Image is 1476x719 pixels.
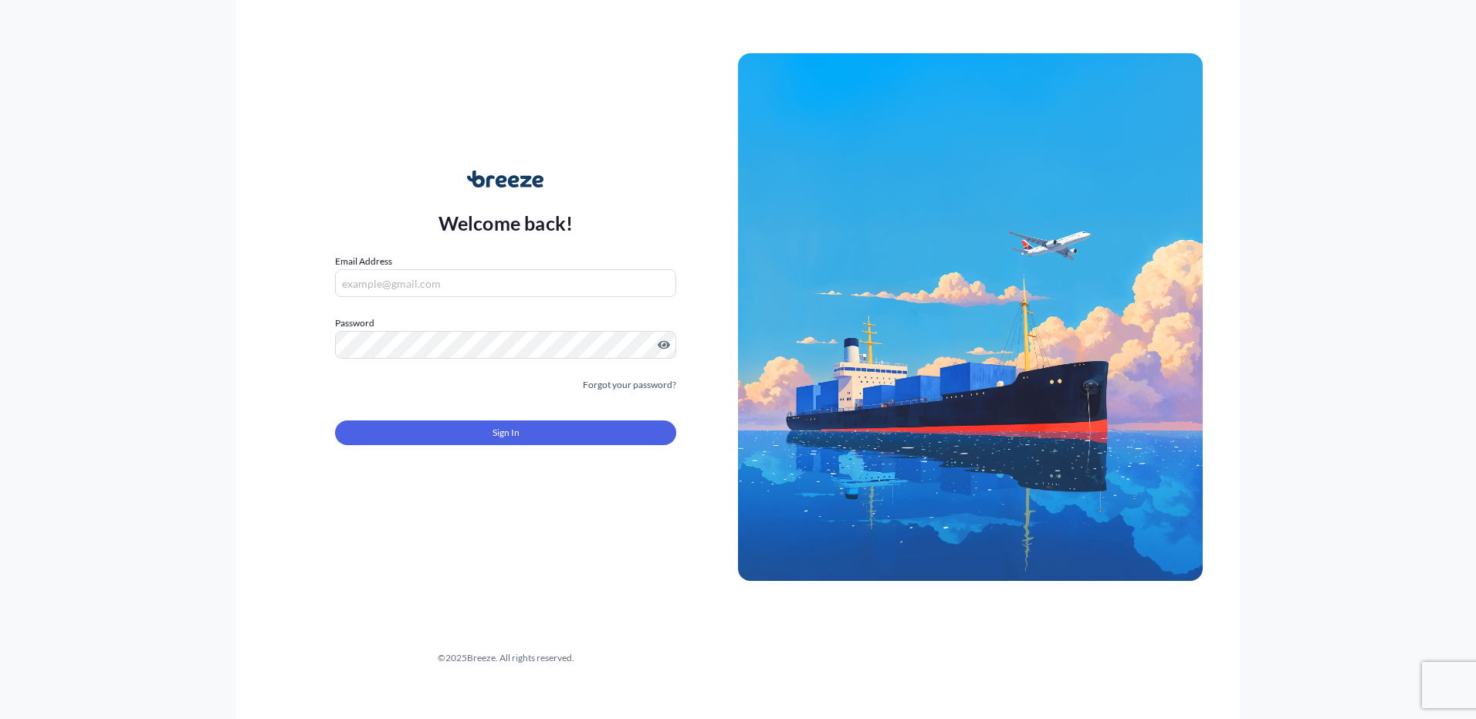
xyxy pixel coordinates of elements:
[493,425,520,441] span: Sign In
[738,53,1203,581] img: Ship illustration
[335,269,676,297] input: example@gmail.com
[335,420,676,445] button: Sign In
[335,316,676,331] label: Password
[438,211,574,235] p: Welcome back!
[273,650,738,666] div: © 2025 Breeze. All rights reserved.
[335,254,392,269] label: Email Address
[658,339,670,351] button: Show password
[583,377,676,393] a: Forgot your password?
